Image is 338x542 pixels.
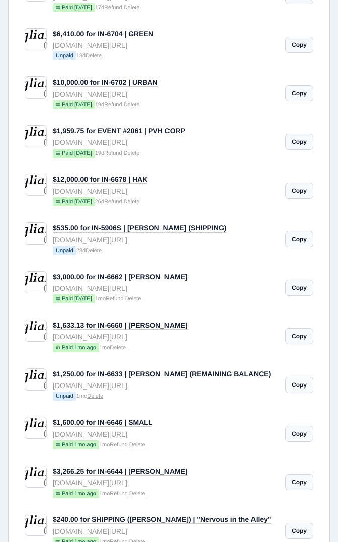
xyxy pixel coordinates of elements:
[53,343,99,352] span: Paid 1mo ago
[53,197,95,206] span: Paid [DATE]
[53,294,279,304] small: 1mo
[53,51,279,61] small: 18d
[253,208,322,232] a: Google Pay
[53,526,279,537] div: [DOMAIN_NAME][URL]
[285,280,313,296] a: Copy
[106,296,123,302] a: Refund
[53,370,271,378] a: $1,250.00 for IN-6633 | [PERSON_NAME] (REMAINING BALANCE)
[53,30,153,38] a: $6,410.00 for IN-6704 | GREEN
[53,89,279,100] div: [DOMAIN_NAME][URL]
[285,231,313,247] a: Copy
[53,3,95,12] span: Paid [DATE]
[285,85,313,101] a: Copy
[285,328,313,344] a: Copy
[53,294,95,303] span: Paid [DATE]
[104,102,122,108] a: Refund
[129,442,145,448] a: Delete
[124,5,140,11] a: Delete
[53,440,279,450] small: 1mo
[53,429,279,440] div: [DOMAIN_NAME][URL]
[86,53,102,59] a: Delete
[285,183,313,199] a: Copy
[53,489,279,499] small: 1mo
[53,273,188,281] a: $3,000.00 for IN-6662 | [PERSON_NAME]
[53,100,279,110] small: 19d
[110,345,126,351] a: Delete
[53,78,158,87] a: $10,000.00 for IN-6702 | URBAN
[53,418,152,427] a: $1,600.00 for IN-6646 | SMALL
[285,377,313,393] a: Copy
[53,331,279,342] div: [DOMAIN_NAME][URL]
[53,127,185,135] a: $1,959.75 for EVENT #2061 | PVH CORP
[110,491,127,497] a: Refund
[86,248,102,254] a: Delete
[53,175,147,184] a: $12,000.00 for IN-6678 | HAK
[53,477,279,488] div: [DOMAIN_NAME][URL]
[285,426,313,442] a: Copy
[53,197,279,207] small: 26d
[53,149,279,159] small: 19d
[53,467,188,476] a: $3,266.25 for IN-6644 | [PERSON_NAME]
[53,489,99,498] span: Paid 1mo ago
[285,37,313,53] a: Copy
[53,224,226,233] a: $535.00 for IN-5906S | [PERSON_NAME] (SHIPPING)
[259,367,317,375] img: powered-by-stripe.svg
[285,474,313,490] a: Copy
[124,150,140,157] a: Delete
[53,40,279,51] div: [DOMAIN_NAME][URL]
[104,150,122,157] a: Refund
[53,100,95,109] span: Paid [DATE]
[53,392,279,402] small: 1mo
[124,199,140,205] a: Delete
[53,51,76,60] span: Unpaid
[53,321,188,330] a: $1,633.13 for IN-6660 | [PERSON_NAME]
[110,442,127,448] a: Refund
[53,392,76,401] span: Unpaid
[104,5,122,11] a: Refund
[285,134,313,150] a: Copy
[53,380,279,391] div: [DOMAIN_NAME][URL]
[53,246,279,256] small: 28d
[53,440,99,449] span: Paid 1mo ago
[53,149,95,158] span: Paid [DATE]
[53,246,76,255] span: Unpaid
[53,343,279,353] small: 1mo
[129,491,145,497] a: Delete
[104,199,122,205] a: Refund
[285,523,313,539] a: Copy
[53,283,279,294] div: [DOMAIN_NAME][URL]
[124,102,140,108] a: Delete
[53,186,279,197] div: [DOMAIN_NAME][URL]
[53,137,279,148] div: [DOMAIN_NAME][URL]
[125,296,141,302] a: Delete
[53,3,279,13] small: 17d
[53,515,271,524] a: $240.00 for SHIPPING ([PERSON_NAME]) | "Nervous in the Alley"
[87,393,103,399] a: Delete
[53,234,279,245] div: [DOMAIN_NAME][URL]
